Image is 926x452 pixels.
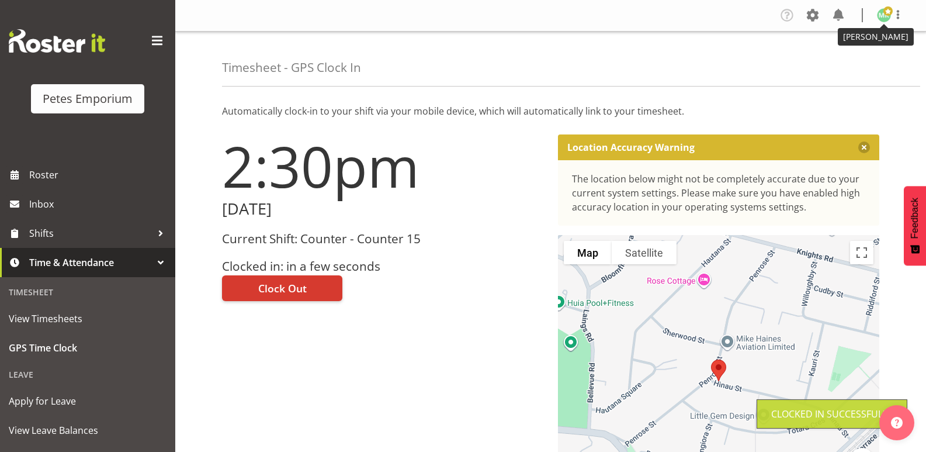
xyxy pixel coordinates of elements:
p: Location Accuracy Warning [567,142,695,153]
img: Rosterit website logo [9,29,105,53]
button: Toggle fullscreen view [850,241,873,264]
button: Close message [858,142,870,153]
span: View Timesheets [9,310,167,327]
h1: 2:30pm [222,134,544,198]
a: GPS Time Clock [3,333,172,363]
div: The location below might not be completely accurate due to your current system settings. Please m... [572,172,866,214]
span: Feedback [910,198,920,239]
h2: [DATE] [222,200,544,218]
a: View Timesheets [3,304,172,333]
button: Show street map [564,241,612,264]
h4: Timesheet - GPS Clock In [222,61,361,74]
button: Feedback - Show survey [904,186,926,265]
h3: Current Shift: Counter - Counter 15 [222,232,544,246]
span: Inbox [29,195,169,213]
span: View Leave Balances [9,422,167,439]
span: GPS Time Clock [9,339,167,357]
span: Apply for Leave [9,392,167,410]
span: Time & Attendance [29,254,152,271]
p: Automatically clock-in to your shift via your mobile device, which will automatically link to you... [222,104,879,118]
span: Roster [29,166,169,184]
h3: Clocked in: in a few seconds [222,260,544,273]
button: Clock Out [222,275,342,301]
div: Clocked in Successfully [771,407,893,421]
button: Show satellite imagery [612,241,677,264]
a: View Leave Balances [3,416,172,445]
div: Petes Emporium [43,90,133,108]
span: Clock Out [258,281,307,296]
img: melanie-richardson713.jpg [877,8,891,22]
div: Leave [3,363,172,387]
a: Apply for Leave [3,387,172,416]
div: Timesheet [3,280,172,304]
img: help-xxl-2.png [891,417,903,429]
span: Shifts [29,225,152,242]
